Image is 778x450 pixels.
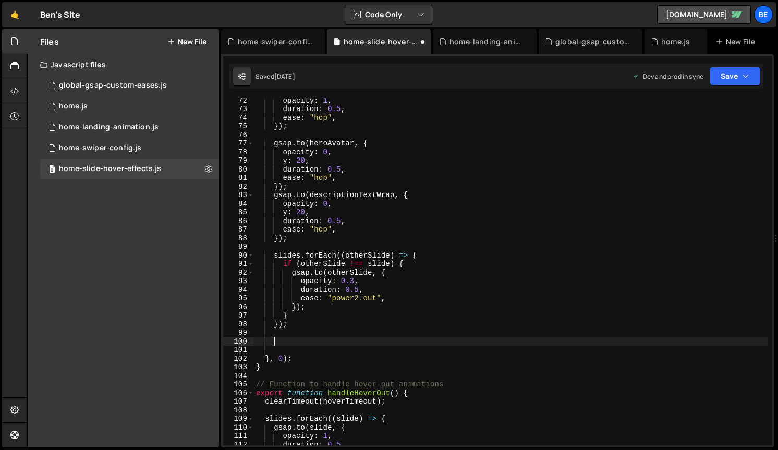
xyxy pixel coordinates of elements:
div: Ben's Site [40,8,81,21]
div: 11910/28432.js [40,138,219,159]
a: Be [754,5,773,24]
div: 106 [223,389,254,398]
div: 92 [223,269,254,277]
div: 107 [223,397,254,406]
div: 77 [223,139,254,148]
h2: Files [40,36,59,47]
div: home-landing-animation.js [449,37,524,47]
div: 11910/28433.js [40,75,219,96]
div: 96 [223,303,254,312]
div: home-swiper-config.js [238,37,312,47]
div: 89 [223,242,254,251]
div: global-gsap-custom-eases.js [59,81,167,90]
div: 76 [223,131,254,140]
div: global-gsap-custom-eases.js [555,37,630,47]
span: 0 [49,166,55,174]
div: 98 [223,320,254,329]
div: 108 [223,406,254,415]
button: New File [167,38,206,46]
div: 73 [223,105,254,114]
div: home-slide-hover-effects.js [344,37,418,47]
div: 112 [223,441,254,449]
div: [DATE] [274,72,295,81]
button: Save [710,67,760,86]
div: 101 [223,346,254,355]
a: [DOMAIN_NAME] [657,5,751,24]
div: 74 [223,114,254,123]
div: 87 [223,225,254,234]
div: 94 [223,286,254,295]
div: 88 [223,234,254,243]
div: 90 [223,251,254,260]
div: home.js [661,37,690,47]
div: 102 [223,355,254,363]
a: 🤙 [2,2,28,27]
div: 86 [223,217,254,226]
div: Saved [256,72,295,81]
div: 91 [223,260,254,269]
div: 111 [223,432,254,441]
div: 75 [223,122,254,131]
div: 11910/28435.js [40,159,219,179]
div: 85 [223,208,254,217]
div: 99 [223,329,254,337]
div: 97 [223,311,254,320]
div: 105 [223,380,254,389]
div: 11910/28512.js [40,117,219,138]
div: 79 [223,156,254,165]
div: home-slide-hover-effects.js [59,164,161,174]
div: Javascript files [28,54,219,75]
div: New File [715,37,759,47]
div: home-landing-animation.js [59,123,159,132]
div: home.js [59,102,88,111]
button: Code Only [345,5,433,24]
div: 93 [223,277,254,286]
div: 78 [223,148,254,157]
div: 100 [223,337,254,346]
div: Dev and prod in sync [633,72,703,81]
div: 104 [223,372,254,381]
div: 95 [223,294,254,303]
div: 82 [223,183,254,191]
div: 83 [223,191,254,200]
div: 81 [223,174,254,183]
div: 80 [223,165,254,174]
div: 109 [223,415,254,423]
div: 84 [223,200,254,209]
div: 110 [223,423,254,432]
div: home-swiper-config.js [59,143,141,153]
div: 103 [223,363,254,372]
div: 11910/28508.js [40,96,219,117]
div: 72 [223,96,254,105]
